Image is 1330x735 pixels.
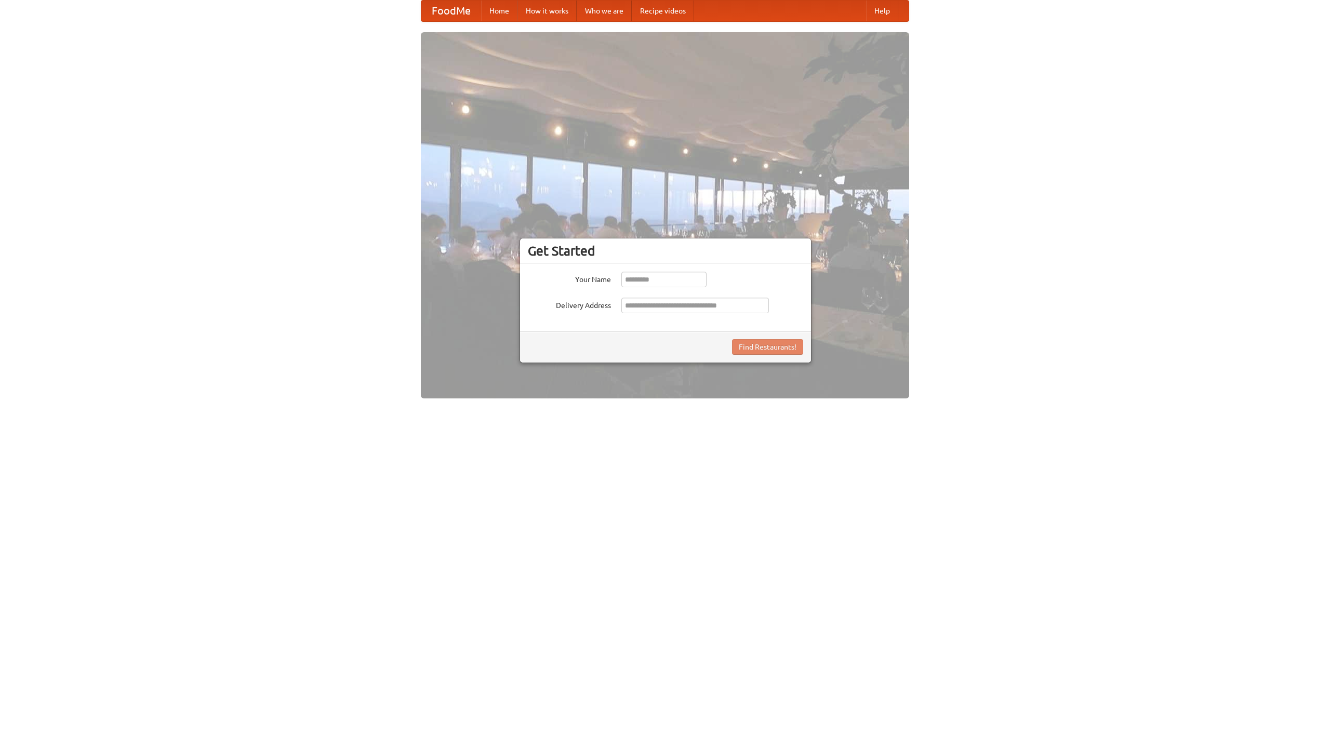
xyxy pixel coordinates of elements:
a: Home [481,1,517,21]
label: Delivery Address [528,298,611,311]
a: Help [866,1,898,21]
h3: Get Started [528,243,803,259]
a: Recipe videos [632,1,694,21]
a: How it works [517,1,577,21]
button: Find Restaurants! [732,339,803,355]
a: FoodMe [421,1,481,21]
a: Who we are [577,1,632,21]
label: Your Name [528,272,611,285]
